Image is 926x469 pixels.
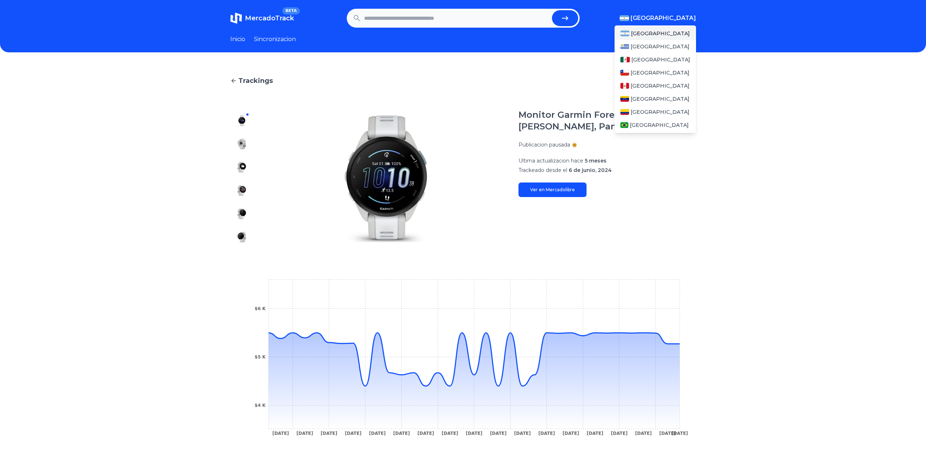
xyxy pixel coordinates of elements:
[620,96,629,102] img: Venezuela
[631,43,689,50] span: [GEOGRAPHIC_DATA]
[620,15,629,21] img: Argentina
[611,431,627,436] tspan: [DATE]
[631,82,689,89] span: [GEOGRAPHIC_DATA]
[620,122,629,128] img: Brasil
[620,70,629,76] img: Chile
[518,109,696,132] h1: Monitor Garmin Forerunner 165, [PERSON_NAME], Pantalla Tactil
[631,30,690,37] span: [GEOGRAPHIC_DATA]
[620,109,629,115] img: Colombia
[631,95,689,103] span: [GEOGRAPHIC_DATA]
[393,431,410,436] tspan: [DATE]
[230,12,294,24] a: MercadoTrackBETA
[615,40,696,53] a: Uruguay[GEOGRAPHIC_DATA]
[615,92,696,105] a: Venezuela[GEOGRAPHIC_DATA]
[518,183,587,197] a: Ver en Mercadolibre
[245,14,294,22] span: MercadoTrack
[254,354,266,360] tspan: $5 K
[585,157,607,164] span: 5 meses
[518,157,583,164] span: Ultima actualizacion hace
[620,31,630,36] img: Argentina
[615,66,696,79] a: Chile[GEOGRAPHIC_DATA]
[369,431,386,436] tspan: [DATE]
[230,35,245,44] a: Inicio
[296,431,313,436] tspan: [DATE]
[563,431,579,436] tspan: [DATE]
[236,208,248,220] img: Monitor Garmin Forerunner 165, Blanco, Pantalla Tactil
[615,79,696,92] a: Peru[GEOGRAPHIC_DATA]
[620,14,696,23] button: [GEOGRAPHIC_DATA]
[620,57,630,63] img: Mexico
[345,431,361,436] tspan: [DATE]
[615,27,696,40] a: Argentina[GEOGRAPHIC_DATA]
[254,306,266,311] tspan: $6 K
[321,431,337,436] tspan: [DATE]
[236,115,248,127] img: Monitor Garmin Forerunner 165, Blanco, Pantalla Tactil
[631,108,689,116] span: [GEOGRAPHIC_DATA]
[230,12,242,24] img: MercadoTrack
[268,109,504,249] img: Monitor Garmin Forerunner 165, Blanco, Pantalla Tactil
[538,431,555,436] tspan: [DATE]
[417,431,434,436] tspan: [DATE]
[631,14,696,23] span: [GEOGRAPHIC_DATA]
[569,167,612,173] span: 6 de junio, 2024
[635,431,652,436] tspan: [DATE]
[236,161,248,173] img: Monitor Garmin Forerunner 165, Blanco, Pantalla Tactil
[620,44,629,49] img: Uruguay
[490,431,506,436] tspan: [DATE]
[659,431,676,436] tspan: [DATE]
[441,431,458,436] tspan: [DATE]
[236,231,248,243] img: Monitor Garmin Forerunner 165, Blanco, Pantalla Tactil
[620,83,629,89] img: Peru
[230,76,696,86] a: Trackings
[630,121,689,129] span: [GEOGRAPHIC_DATA]
[615,53,696,66] a: Mexico[GEOGRAPHIC_DATA]
[615,119,696,132] a: Brasil[GEOGRAPHIC_DATA]
[631,56,690,63] span: [GEOGRAPHIC_DATA]
[518,141,570,148] p: Publicacion pausada
[587,431,603,436] tspan: [DATE]
[254,35,296,44] a: Sincronizacion
[236,185,248,196] img: Monitor Garmin Forerunner 165, Blanco, Pantalla Tactil
[236,138,248,150] img: Monitor Garmin Forerunner 165, Blanco, Pantalla Tactil
[272,431,289,436] tspan: [DATE]
[466,431,482,436] tspan: [DATE]
[671,431,688,436] tspan: [DATE]
[631,69,689,76] span: [GEOGRAPHIC_DATA]
[518,167,567,173] span: Trackeado desde el
[238,76,273,86] span: Trackings
[514,431,531,436] tspan: [DATE]
[254,403,266,408] tspan: $4 K
[282,7,299,15] span: BETA
[615,105,696,119] a: Colombia[GEOGRAPHIC_DATA]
